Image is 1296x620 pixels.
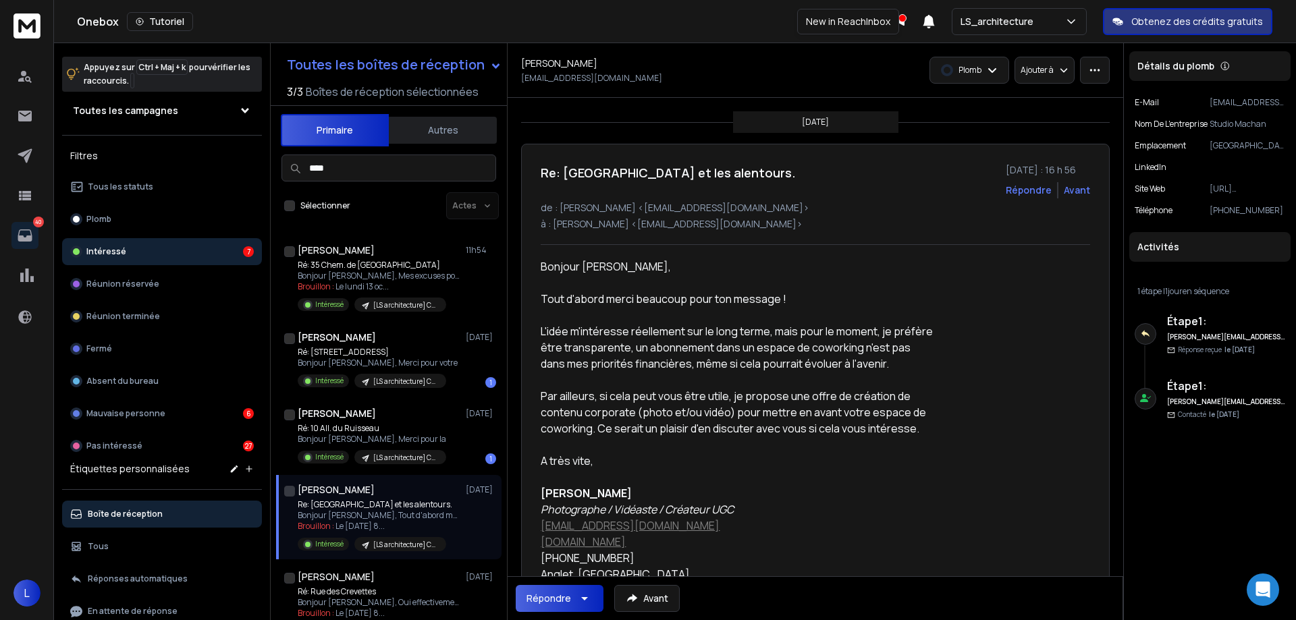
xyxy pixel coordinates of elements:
[1183,285,1229,297] font: en séquence
[489,454,492,463] font: 1
[62,335,262,362] button: Fermé
[298,483,375,496] font: [PERSON_NAME]
[298,244,375,256] font: [PERSON_NAME]
[88,508,163,519] font: Boîte de réception
[1021,64,1054,76] font: Ajouter à
[541,217,551,230] font: à :
[541,534,626,549] a: [DOMAIN_NAME]
[643,592,668,604] font: Avant
[1167,314,1198,329] font: Étape
[1135,204,1172,216] font: Téléphone
[1168,285,1183,297] font: jour
[298,586,376,597] font: Ré: Rue des Crevettes
[379,520,385,532] font: ...
[379,607,385,619] font: ...
[86,407,165,419] font: Mauvaise personne
[1203,314,1207,329] font: :
[489,378,492,387] font: 1
[1135,118,1208,130] font: Nom de l'entreprise
[373,540,578,549] font: [LS architecture] Carte Google Freelance-indépendant-Consultant
[521,57,597,69] font: [PERSON_NAME]
[1131,15,1263,28] font: Obtenez des crédits gratuits
[466,331,493,343] font: [DATE]
[24,586,30,600] font: L
[1210,140,1293,162] font: [GEOGRAPHIC_DATA] et les alentours.
[1210,183,1278,205] font: [URL][DOMAIN_NAME]
[1135,183,1165,194] font: site web
[297,84,303,99] font: 3
[298,607,334,619] font: Brouillon :
[541,518,720,533] a: [EMAIL_ADDRESS][DOMAIN_NAME]
[541,389,928,436] font: Par ailleurs, si cela peut vous être utile, je propose une offre de création de contenu corporate...
[298,499,452,510] font: Re: [GEOGRAPHIC_DATA] et les alentours.
[1167,378,1198,393] font: Étape
[298,270,464,281] font: Bonjour [PERSON_NAME], Mes excuses pour
[88,605,178,617] font: En attente de réponse
[298,331,376,343] font: [PERSON_NAME]
[466,484,493,495] font: [DATE]
[88,540,109,552] font: Tous
[70,462,190,475] font: Étiquettes personnalisées
[521,72,662,84] font: [EMAIL_ADDRESS][DOMAIN_NAME]
[287,84,293,99] font: 3
[516,585,603,612] button: Répondre
[84,61,135,73] font: Appuyez sur
[1203,378,1207,393] font: :
[246,409,251,418] font: 6
[189,61,208,73] font: pour
[961,15,1033,28] font: LS_architecture
[62,400,262,427] button: Mauvaise personne6
[298,509,466,521] font: Bonjour [PERSON_NAME], Tout d'abord merci
[1210,118,1266,130] font: Studio Machan
[466,244,487,256] font: 11h54
[245,441,252,451] font: 27
[298,357,458,368] font: Bonjour [PERSON_NAME], Merci pour votre
[86,213,111,225] font: Plomb
[35,218,41,225] font: 40
[373,453,578,462] font: [LS architecture] Carte Google Freelance-indépendant-Consultant
[1224,345,1255,354] font: le [DATE]
[1103,8,1272,35] button: Obtenez des crédits gratuits
[247,247,250,256] font: 7
[86,440,142,451] font: Pas intéressé
[138,61,186,73] font: Ctrl + Maj + k
[73,104,178,117] font: Toutes les campagnes
[1135,161,1166,173] font: LinkedIn
[86,246,126,257] font: Intéressé
[86,343,112,354] font: Fermé
[1006,184,1052,197] button: Répondre
[541,567,690,582] font: Anglet, [GEOGRAPHIC_DATA]
[86,375,159,387] font: Absent du bureau
[1178,345,1222,354] font: Réponse reçue
[553,217,803,230] font: [PERSON_NAME] <[EMAIL_ADDRESS][DOMAIN_NAME]>
[88,573,188,584] font: Réponses automatiques
[1210,204,1283,216] font: [PHONE_NUMBER]
[88,181,153,192] font: Tous les statuts
[373,376,578,386] font: [LS architecture] Carte Google Freelance-indépendant-Consultant
[428,123,458,136] font: Autres
[1135,140,1186,151] font: emplacement
[335,281,383,292] font: Le lundi 13 oc
[1064,184,1090,196] font: Avant
[62,271,262,298] button: Réunion réservée
[1137,285,1140,297] font: 1
[802,116,829,128] font: [DATE]
[1198,378,1203,393] font: 1
[541,486,632,501] font: [PERSON_NAME]
[149,15,184,28] font: Tutoriel
[276,51,512,78] button: Toutes les boîtes de réception
[86,278,159,289] font: Réunion réservée
[62,238,262,265] button: Intéressé7
[1178,410,1206,419] font: Contacté
[298,281,334,292] font: Brouillon :
[298,520,334,532] font: Brouillon :
[62,368,262,395] button: Absent du bureau
[1006,163,1076,176] font: [DATE] : 16 h 56
[62,97,262,124] button: Toutes les campagnes
[541,165,796,181] font: Re: [GEOGRAPHIC_DATA] et les alentours.
[1165,285,1168,297] font: 1
[541,324,935,371] font: L'idée m'intéresse réellement sur le long terme, mais pour le moment, je préfère être transparent...
[1163,285,1165,297] font: |
[298,422,379,434] font: Ré: 10 All. du Ruisseau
